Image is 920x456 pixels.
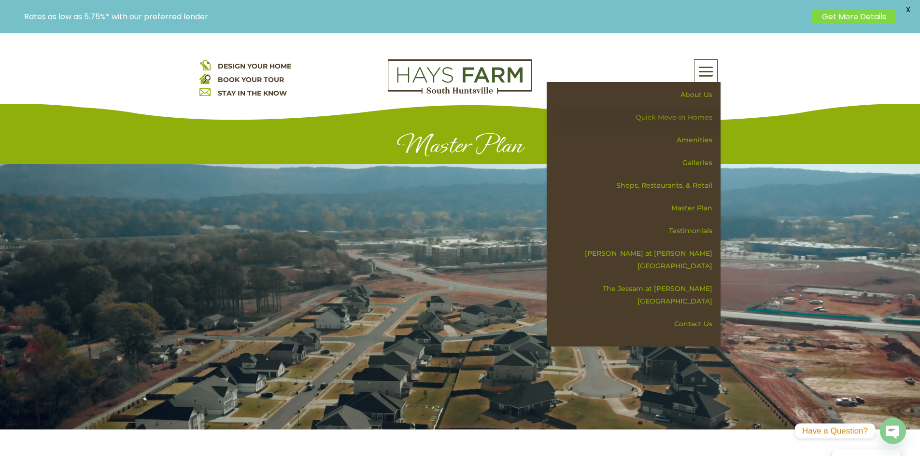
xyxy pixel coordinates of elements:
p: Rates as low as 5.75%* with our preferred lender [24,12,807,21]
a: Galleries [553,152,721,174]
span: X [901,2,915,17]
a: Shops, Restaurants, & Retail [553,174,721,197]
img: design your home [199,59,211,70]
a: DESIGN YOUR HOME [218,62,291,70]
a: Get More Details [812,10,896,24]
a: BOOK YOUR TOUR [218,75,284,84]
a: Master Plan [553,197,721,220]
img: book your home tour [199,73,211,84]
a: Amenities [553,129,721,152]
a: STAY IN THE KNOW [218,89,287,97]
a: [PERSON_NAME] at [PERSON_NAME][GEOGRAPHIC_DATA] [553,242,721,277]
img: Logo [388,59,532,94]
a: Quick Move-in Homes [553,106,721,129]
a: About Us [553,83,721,106]
a: The Jessam at [PERSON_NAME][GEOGRAPHIC_DATA] [553,277,721,313]
a: Contact Us [553,313,721,335]
a: Testimonials [553,220,721,242]
a: hays farm homes huntsville development [388,87,532,96]
h1: Master Plan [199,131,721,164]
